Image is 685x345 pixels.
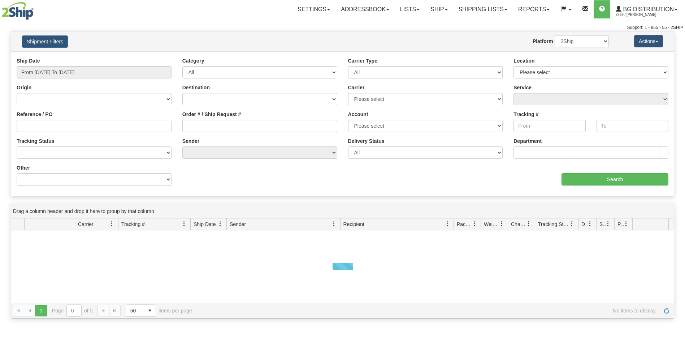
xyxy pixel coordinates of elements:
[35,305,47,316] span: Page 0
[106,218,118,230] a: Carrier filter column settings
[610,0,683,18] a: BG Distribution 2569 / [PERSON_NAME]
[634,35,663,47] button: Actions
[453,0,513,18] a: Shipping lists
[620,218,632,230] a: Pickup Status filter column settings
[335,0,395,18] a: Addressbook
[182,111,241,118] label: Order # / Ship Request #
[11,204,674,218] div: grid grouping header
[52,304,93,317] span: Page of 0
[2,25,683,31] div: Support: 1 - 855 - 55 - 2SHIP
[22,35,68,48] button: Shipment Filters
[348,111,368,118] label: Account
[130,307,140,314] span: 50
[513,120,585,132] input: From
[621,6,674,12] span: BG Distribution
[457,221,472,228] span: Packages
[566,218,578,230] a: Tracking Status filter column settings
[17,84,31,91] label: Origin
[194,221,216,228] span: Ship Date
[328,218,340,230] a: Sender filter column settings
[495,218,508,230] a: Weight filter column settings
[425,0,453,18] a: Ship
[523,218,535,230] a: Charge filter column settings
[484,221,499,228] span: Weight
[513,84,532,91] label: Service
[661,305,672,316] a: Refresh
[395,0,425,18] a: Lists
[182,84,210,91] label: Destination
[230,221,246,228] span: Sender
[17,57,40,64] label: Ship Date
[121,221,145,228] span: Tracking #
[348,84,365,91] label: Carrier
[599,221,606,228] span: Shipment Issues
[616,11,670,18] span: 2569 / [PERSON_NAME]
[126,304,156,317] span: Page sizes drop down
[126,304,192,317] span: items per page
[343,221,364,228] span: Recipient
[597,120,668,132] input: To
[17,164,30,171] label: Other
[182,57,204,64] label: Category
[513,0,555,18] a: Reports
[214,218,226,230] a: Ship Date filter column settings
[668,136,684,209] iframe: chat widget
[538,221,569,228] span: Tracking Status
[178,218,190,230] a: Tracking # filter column settings
[513,111,538,118] label: Tracking #
[441,218,454,230] a: Recipient filter column settings
[511,221,526,228] span: Charge
[17,137,54,145] label: Tracking Status
[602,218,614,230] a: Shipment Issues filter column settings
[78,221,94,228] span: Carrier
[17,111,53,118] label: Reference / PO
[617,221,624,228] span: Pickup Status
[584,218,596,230] a: Delivery Status filter column settings
[513,137,542,145] label: Department
[292,0,335,18] a: Settings
[468,218,481,230] a: Packages filter column settings
[348,137,385,145] label: Delivery Status
[581,221,588,228] span: Delivery Status
[144,305,156,316] span: select
[562,173,668,186] input: Search
[533,38,553,45] label: Platform
[202,308,656,314] span: No items to display
[2,2,34,20] img: logo2569.jpg
[348,57,377,64] label: Carrier Type
[513,57,534,64] label: Location
[182,137,199,145] label: Sender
